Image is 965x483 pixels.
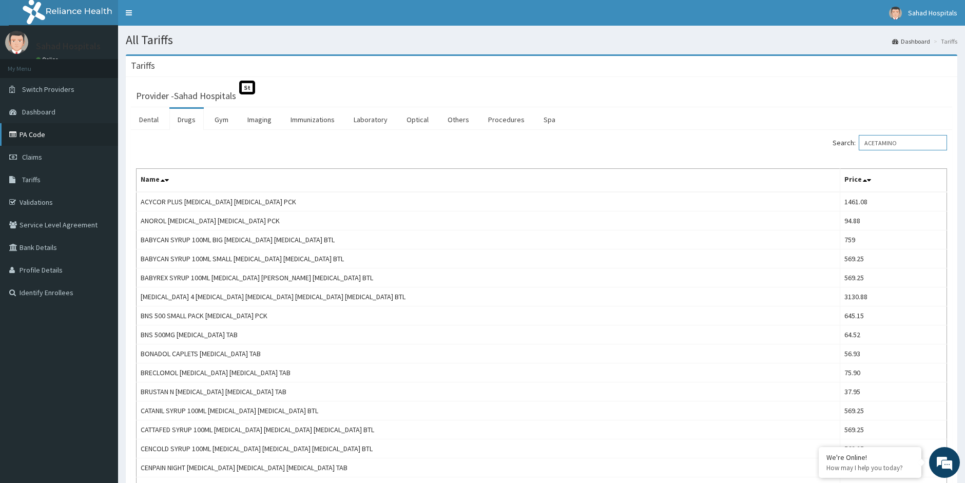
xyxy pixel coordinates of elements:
[137,325,840,344] td: BNS 500MG [MEDICAL_DATA] TAB
[840,287,947,306] td: 3130.88
[840,344,947,363] td: 56.93
[480,109,533,130] a: Procedures
[5,280,196,316] textarea: Type your message and hit 'Enter'
[60,129,142,233] span: We're online!
[239,81,255,94] span: St
[22,152,42,162] span: Claims
[19,51,42,77] img: d_794563401_company_1708531726252_794563401
[5,31,28,54] img: User Image
[833,135,947,150] label: Search:
[131,61,155,70] h3: Tariffs
[859,135,947,150] input: Search:
[931,37,957,46] li: Tariffs
[36,56,61,63] a: Online
[137,287,840,306] td: [MEDICAL_DATA] 4 [MEDICAL_DATA] [MEDICAL_DATA] [MEDICAL_DATA] [MEDICAL_DATA] BTL
[53,57,172,71] div: Chat with us now
[137,169,840,192] th: Name
[889,7,902,20] img: User Image
[239,109,280,130] a: Imaging
[908,8,957,17] span: Sahad Hospitals
[137,268,840,287] td: BABYREX SYRUP 100ML [MEDICAL_DATA] [PERSON_NAME] [MEDICAL_DATA] BTL
[840,439,947,458] td: 569.25
[345,109,396,130] a: Laboratory
[840,306,947,325] td: 645.15
[22,107,55,117] span: Dashboard
[22,85,74,94] span: Switch Providers
[840,363,947,382] td: 75.90
[840,211,947,230] td: 94.88
[137,230,840,249] td: BABYCAN SYRUP 100ML BIG [MEDICAL_DATA] [MEDICAL_DATA] BTL
[36,42,101,51] p: Sahad Hospitals
[22,175,41,184] span: Tariffs
[137,306,840,325] td: BNS 500 SMALL PACK [MEDICAL_DATA] PCK
[840,420,947,439] td: 569.25
[137,439,840,458] td: CENCOLD SYRUP 100ML [MEDICAL_DATA] [MEDICAL_DATA] [MEDICAL_DATA] BTL
[168,5,193,30] div: Minimize live chat window
[137,420,840,439] td: CATTAFED SYRUP 100ML [MEDICAL_DATA] [MEDICAL_DATA] [MEDICAL_DATA] BTL
[131,109,167,130] a: Dental
[136,91,236,101] h3: Provider - Sahad Hospitals
[439,109,477,130] a: Others
[137,344,840,363] td: BONADOL CAPLETS [MEDICAL_DATA] TAB
[282,109,343,130] a: Immunizations
[840,230,947,249] td: 759
[840,382,947,401] td: 37.95
[840,325,947,344] td: 64.52
[826,463,914,472] p: How may I help you today?
[126,33,957,47] h1: All Tariffs
[137,363,840,382] td: BRECLOMOL [MEDICAL_DATA] [MEDICAL_DATA] TAB
[840,192,947,211] td: 1461.08
[137,401,840,420] td: CATANIL SYRUP 100ML [MEDICAL_DATA] [MEDICAL_DATA] BTL
[169,109,204,130] a: Drugs
[137,211,840,230] td: ANOROL [MEDICAL_DATA] [MEDICAL_DATA] PCK
[206,109,237,130] a: Gym
[840,401,947,420] td: 569.25
[137,458,840,477] td: CENPAIN NIGHT [MEDICAL_DATA] [MEDICAL_DATA] [MEDICAL_DATA] TAB
[137,249,840,268] td: BABYCAN SYRUP 100ML SMALL [MEDICAL_DATA] [MEDICAL_DATA] BTL
[840,249,947,268] td: 569.25
[137,192,840,211] td: ACYCOR PLUS [MEDICAL_DATA] [MEDICAL_DATA] PCK
[840,268,947,287] td: 569.25
[398,109,437,130] a: Optical
[137,382,840,401] td: BRUSTAN N [MEDICAL_DATA] [MEDICAL_DATA] TAB
[892,37,930,46] a: Dashboard
[535,109,564,130] a: Spa
[840,169,947,192] th: Price
[826,453,914,462] div: We're Online!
